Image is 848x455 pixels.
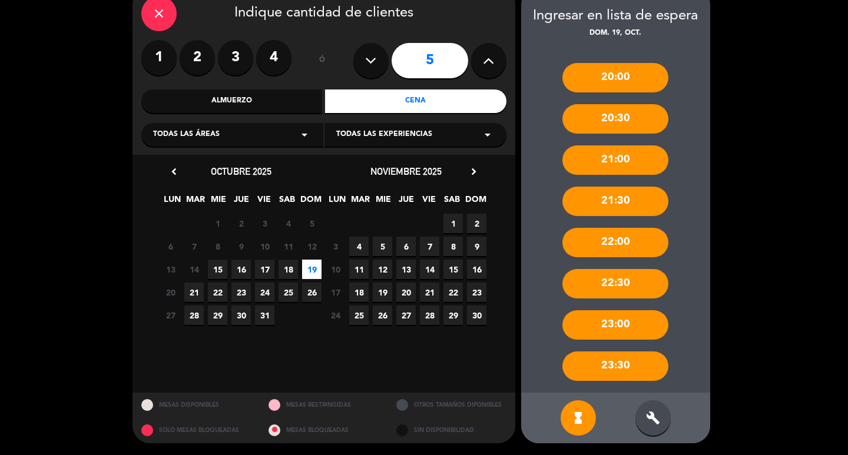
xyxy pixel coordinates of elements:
[481,128,495,142] i: arrow_drop_down
[571,411,585,425] i: hourglass_full
[373,237,392,256] span: 5
[161,283,180,302] span: 20
[184,260,204,279] span: 14
[467,214,486,233] span: 2
[300,192,320,212] span: DOM
[260,418,387,443] div: MESAS BLOQUEADAS
[184,237,204,256] span: 7
[161,260,180,279] span: 13
[302,260,322,279] span: 19
[465,192,485,212] span: DOM
[153,129,220,141] span: Todas las áreas
[231,305,251,325] span: 30
[467,305,486,325] span: 30
[254,192,274,212] span: VIE
[231,283,251,302] span: 23
[152,6,166,21] i: close
[396,237,416,256] span: 6
[562,310,668,340] div: 23:00
[231,237,251,256] span: 9
[387,393,515,418] div: OTROS TAMAÑOS DIPONIBLES
[297,128,312,142] i: arrow_drop_down
[208,192,228,212] span: MIE
[208,237,227,256] span: 8
[255,283,274,302] span: 24
[443,214,463,233] span: 1
[562,104,668,134] div: 20:30
[231,192,251,212] span: JUE
[255,260,274,279] span: 17
[467,237,486,256] span: 9
[302,237,322,256] span: 12
[208,214,227,233] span: 1
[396,283,416,302] span: 20
[302,283,322,302] span: 26
[396,192,416,212] span: JUE
[161,237,180,256] span: 6
[256,40,291,75] label: 4
[467,260,486,279] span: 16
[387,418,515,443] div: SIN DISPONIBILIDAD
[396,305,416,325] span: 27
[255,237,274,256] span: 10
[373,192,393,212] span: MIE
[132,393,260,418] div: MESAS DISPONIBLES
[646,411,660,425] i: build
[420,260,439,279] span: 14
[443,305,463,325] span: 29
[326,237,345,256] span: 3
[349,283,369,302] span: 18
[349,237,369,256] span: 4
[562,351,668,381] div: 23:30
[562,145,668,175] div: 21:00
[161,305,180,325] span: 27
[185,192,205,212] span: MAR
[468,165,480,178] i: chevron_right
[277,192,297,212] span: SAB
[231,260,251,279] span: 16
[443,260,463,279] span: 15
[326,283,345,302] span: 17
[349,305,369,325] span: 25
[208,283,227,302] span: 22
[303,40,342,81] div: ó
[168,165,180,178] i: chevron_left
[562,228,668,257] div: 22:00
[373,305,392,325] span: 26
[218,40,253,75] label: 3
[373,283,392,302] span: 19
[184,283,204,302] span: 21
[370,165,442,177] span: noviembre 2025
[521,28,710,39] div: dom. 19, oct.
[255,214,274,233] span: 3
[279,283,298,302] span: 25
[208,260,227,279] span: 15
[184,305,204,325] span: 28
[231,214,251,233] span: 2
[467,283,486,302] span: 23
[419,192,439,212] span: VIE
[326,305,345,325] span: 24
[325,89,506,113] div: Cena
[279,237,298,256] span: 11
[562,269,668,298] div: 22:30
[132,418,260,443] div: SOLO MESAS BLOQUEADAS
[396,260,416,279] span: 13
[420,283,439,302] span: 21
[163,192,182,212] span: LUN
[521,5,710,28] div: Ingresar en lista de espera
[442,192,462,212] span: SAB
[562,187,668,216] div: 21:30
[336,129,432,141] span: Todas las experiencias
[180,40,215,75] label: 2
[349,260,369,279] span: 11
[373,260,392,279] span: 12
[443,237,463,256] span: 8
[350,192,370,212] span: MAR
[211,165,271,177] span: octubre 2025
[279,214,298,233] span: 4
[562,63,668,92] div: 20:00
[327,192,347,212] span: LUN
[255,305,274,325] span: 31
[208,305,227,325] span: 29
